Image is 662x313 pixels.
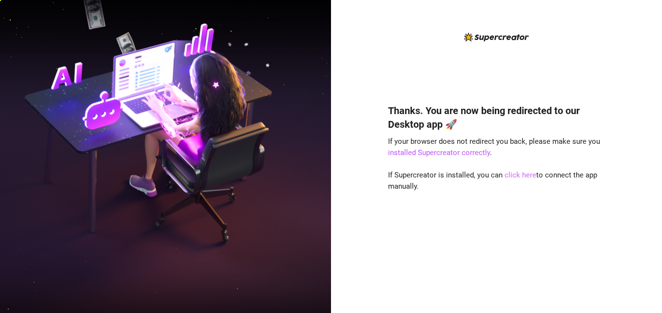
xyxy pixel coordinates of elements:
a: click here [505,171,536,179]
a: installed Supercreator correctly [388,148,490,157]
img: logo-BBDzfeDw.svg [464,33,529,41]
span: If Supercreator is installed, you can to connect the app manually. [388,171,597,191]
span: If your browser does not redirect you back, please make sure you . [388,137,600,157]
h4: Thanks. You are now being redirected to our Desktop app 🚀 [388,104,605,131]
